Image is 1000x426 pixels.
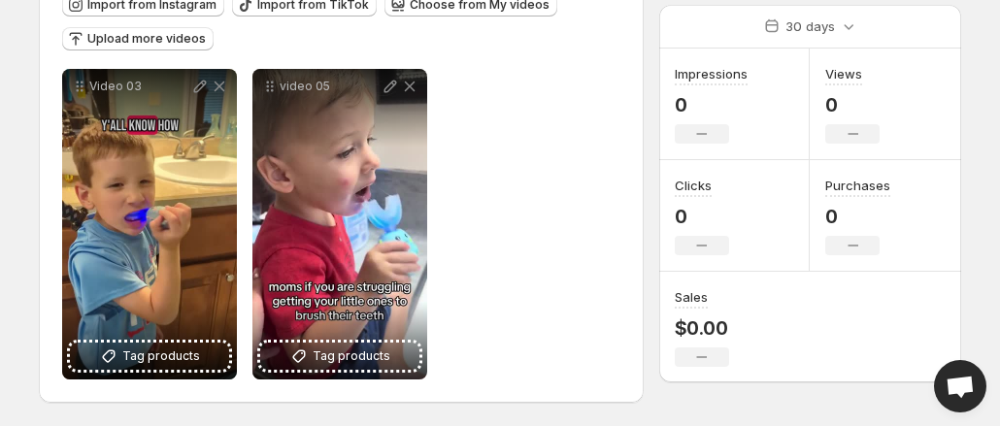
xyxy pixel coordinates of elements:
[675,64,748,83] h3: Impressions
[825,205,890,228] p: 0
[62,69,237,379] div: Video 03Tag products
[89,79,190,94] p: Video 03
[260,343,419,370] button: Tag products
[62,27,214,50] button: Upload more videos
[785,16,835,36] p: 30 days
[87,31,206,47] span: Upload more videos
[70,343,229,370] button: Tag products
[825,64,862,83] h3: Views
[675,205,729,228] p: 0
[675,176,712,195] h3: Clicks
[252,69,427,379] div: video 05Tag products
[675,316,729,340] p: $0.00
[675,287,708,307] h3: Sales
[934,360,986,412] a: Open chat
[675,93,748,116] p: 0
[280,79,381,94] p: video 05
[825,93,880,116] p: 0
[122,346,200,366] span: Tag products
[825,176,890,195] h3: Purchases
[313,346,390,366] span: Tag products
